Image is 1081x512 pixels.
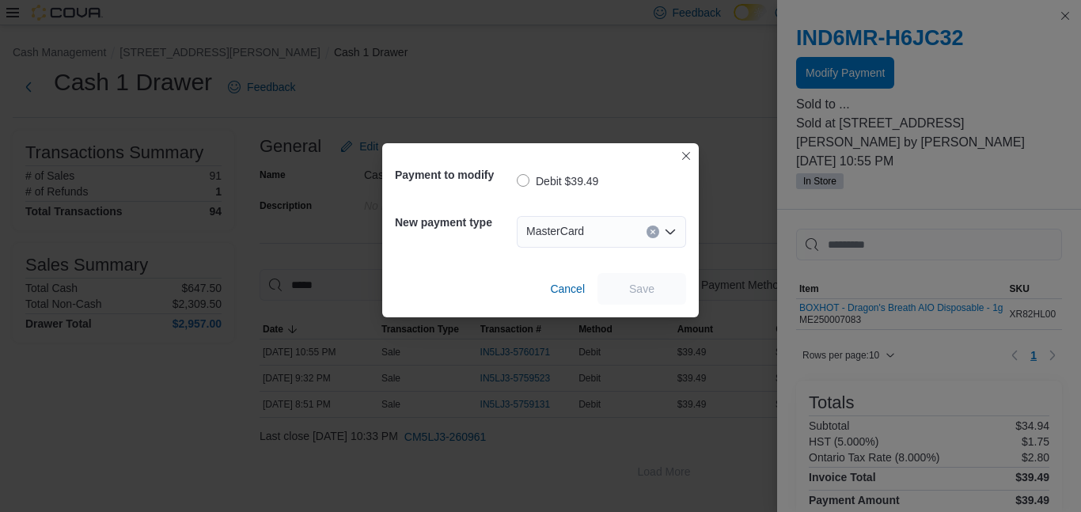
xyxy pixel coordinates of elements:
[647,226,659,238] button: Clear input
[395,159,514,191] h5: Payment to modify
[677,146,696,165] button: Closes this modal window
[517,172,598,191] label: Debit $39.49
[550,281,585,297] span: Cancel
[544,273,591,305] button: Cancel
[597,273,686,305] button: Save
[664,226,677,238] button: Open list of options
[590,222,592,241] input: Accessible screen reader label
[629,281,654,297] span: Save
[526,222,584,241] span: MasterCard
[395,207,514,238] h5: New payment type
